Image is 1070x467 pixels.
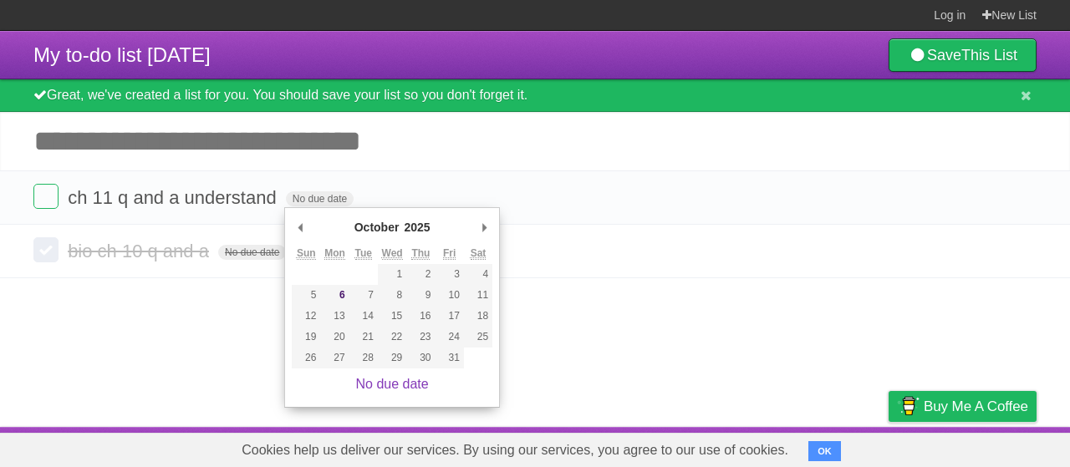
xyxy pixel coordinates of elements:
[889,38,1037,72] a: SaveThis List
[436,327,464,348] button: 24
[292,306,320,327] button: 12
[349,306,378,327] button: 14
[476,215,492,240] button: Next Month
[378,327,406,348] button: 22
[292,285,320,306] button: 5
[931,431,1037,463] a: Suggest a feature
[411,247,430,260] abbr: Thursday
[349,348,378,368] button: 28
[355,247,372,260] abbr: Tuesday
[33,237,59,262] label: Done
[924,392,1028,421] span: Buy me a coffee
[349,285,378,306] button: 7
[68,241,213,261] span: bio ch 10 q and a
[378,264,406,285] button: 1
[436,348,464,368] button: 31
[464,264,492,285] button: 4
[436,306,464,327] button: 17
[406,264,435,285] button: 2
[471,247,487,260] abbr: Saturday
[443,247,456,260] abbr: Friday
[292,215,308,240] button: Previous Month
[320,306,349,327] button: 13
[436,264,464,285] button: 3
[286,191,354,206] span: No due date
[68,187,281,208] span: ch 11 q and a understand
[33,184,59,209] label: Done
[464,327,492,348] button: 25
[33,43,211,66] span: My to-do list [DATE]
[378,306,406,327] button: 15
[320,327,349,348] button: 20
[297,247,316,260] abbr: Sunday
[401,215,432,240] div: 2025
[889,391,1037,422] a: Buy me a coffee
[808,441,841,461] button: OK
[378,348,406,368] button: 29
[320,285,349,306] button: 6
[292,348,320,368] button: 26
[349,327,378,348] button: 21
[324,247,345,260] abbr: Monday
[810,431,847,463] a: Terms
[406,348,435,368] button: 30
[961,47,1017,63] b: This List
[406,306,435,327] button: 16
[867,431,910,463] a: Privacy
[464,306,492,327] button: 18
[382,247,403,260] abbr: Wednesday
[292,327,320,348] button: 19
[666,431,701,463] a: About
[721,431,789,463] a: Developers
[436,285,464,306] button: 10
[897,392,920,420] img: Buy me a coffee
[406,285,435,306] button: 9
[352,215,402,240] div: October
[406,327,435,348] button: 23
[378,285,406,306] button: 8
[356,377,429,391] a: No due date
[320,348,349,368] button: 27
[218,245,286,260] span: No due date
[464,285,492,306] button: 11
[225,434,805,467] span: Cookies help us deliver our services. By using our services, you agree to our use of cookies.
